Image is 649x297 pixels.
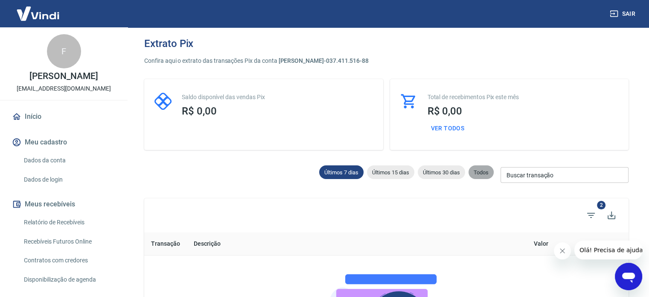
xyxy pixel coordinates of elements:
span: [PERSON_NAME] - 037.411.516-88 [278,57,369,64]
a: Dados da conta [20,152,117,169]
span: Todos [469,169,494,176]
button: Exportar extrato [601,205,622,226]
div: Últimos 30 dias [418,165,465,179]
iframe: Botão para abrir a janela de mensagens [615,263,642,290]
p: Total de recebimentos Pix este mês [428,93,619,102]
span: R$ 0,00 [182,105,217,117]
p: Confira aqui o extrato das transações Pix da conta [144,56,629,65]
p: Saldo disponível das vendas Pix [182,93,373,102]
a: Início [10,107,117,126]
th: Descrição [187,232,404,256]
a: Relatório de Recebíveis [20,214,117,231]
p: [PERSON_NAME] [29,72,98,81]
iframe: Mensagem da empresa [574,241,642,259]
div: F [47,34,81,68]
button: Ver todos [428,121,468,136]
a: Contratos com credores [20,252,117,269]
div: Últimos 7 dias [319,165,364,179]
img: Vindi [10,0,66,26]
span: 2 [597,201,605,209]
a: Recebíveis Futuros Online [20,233,117,250]
h3: Extrato Pix [144,38,193,50]
th: Transação [144,232,187,256]
span: Últimos 30 dias [418,169,465,176]
div: Últimos 15 dias [367,165,414,179]
span: Últimos 7 dias [319,169,364,176]
th: Valor [404,232,555,256]
a: Dados de login [20,171,117,188]
span: Últimos 15 dias [367,169,414,176]
button: Meu cadastro [10,133,117,152]
p: [EMAIL_ADDRESS][DOMAIN_NAME] [17,84,111,93]
span: Olá! Precisa de ajuda? [5,6,72,13]
div: Todos [469,165,494,179]
span: Filtros [581,205,601,226]
span: R$ 0,00 [428,105,463,117]
iframe: Fechar mensagem [554,242,571,259]
button: Meus recebíveis [10,195,117,214]
button: Sair [608,6,639,22]
a: Disponibilização de agenda [20,271,117,288]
